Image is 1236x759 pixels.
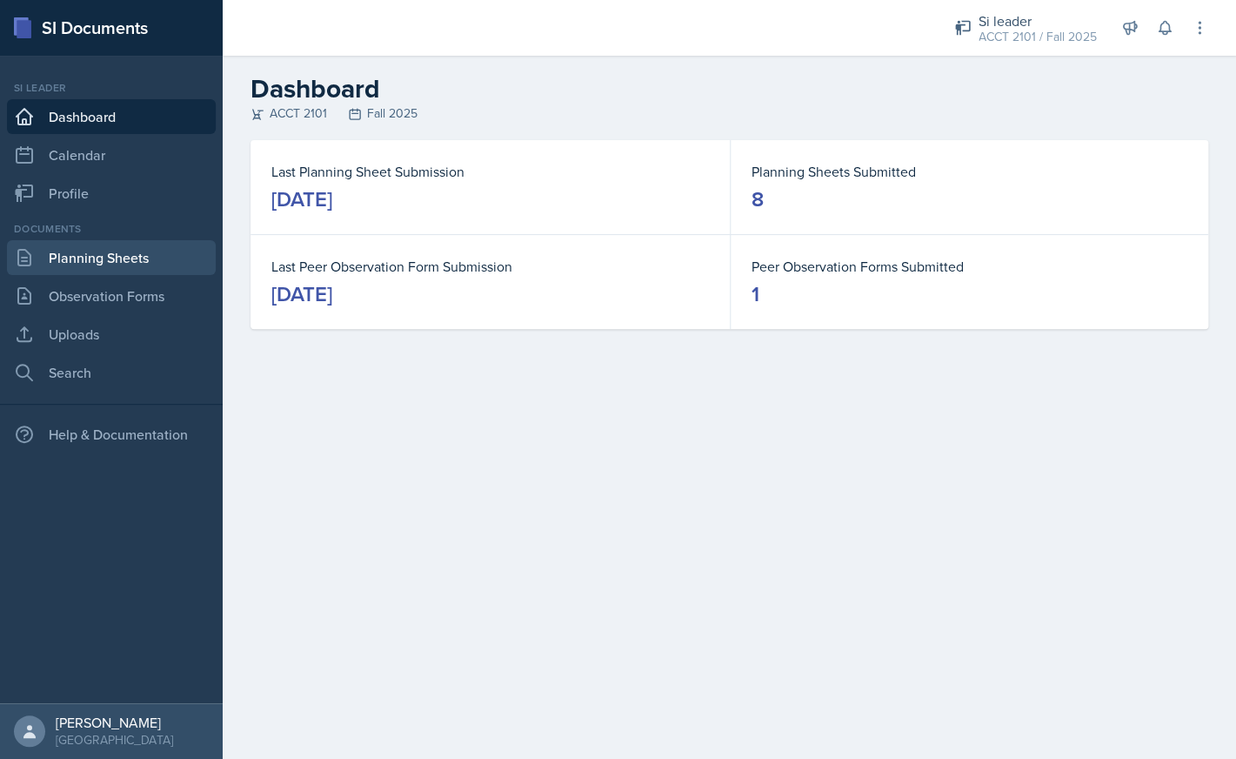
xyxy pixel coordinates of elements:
div: [PERSON_NAME] [56,714,173,731]
a: Dashboard [7,99,216,134]
a: Search [7,355,216,390]
div: [GEOGRAPHIC_DATA] [56,731,173,749]
dt: Last Planning Sheet Submission [271,161,709,182]
div: [DATE] [271,185,332,213]
div: ACCT 2101 Fall 2025 [251,104,1208,123]
a: Observation Forms [7,279,216,313]
a: Planning Sheets [7,240,216,275]
div: Si leader [979,10,1097,31]
a: Calendar [7,138,216,172]
a: Profile [7,176,216,211]
div: 8 [752,185,764,213]
div: [DATE] [271,280,332,308]
dt: Peer Observation Forms Submitted [752,256,1188,277]
div: Si leader [7,80,216,96]
div: Documents [7,221,216,237]
div: 1 [752,280,759,308]
dt: Planning Sheets Submitted [752,161,1188,182]
div: Help & Documentation [7,417,216,452]
div: ACCT 2101 / Fall 2025 [979,28,1097,46]
dt: Last Peer Observation Form Submission [271,256,709,277]
h2: Dashboard [251,73,1208,104]
a: Uploads [7,317,216,352]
